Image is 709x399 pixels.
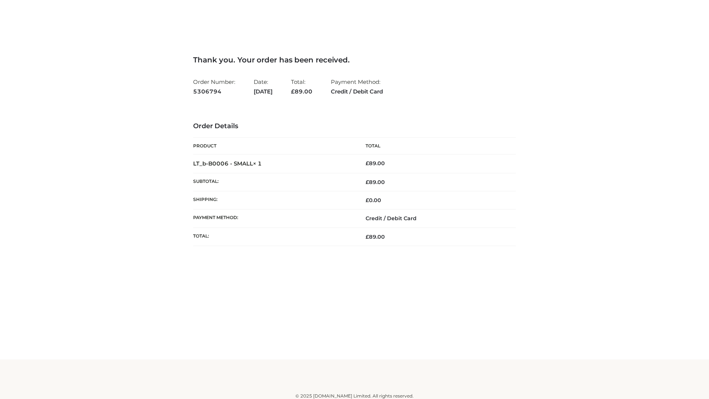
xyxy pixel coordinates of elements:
strong: LT_b-B0006 - SMALL [193,160,262,167]
li: Order Number: [193,75,235,98]
li: Payment Method: [331,75,383,98]
h3: Thank you. Your order has been received. [193,55,516,64]
span: £ [291,88,295,95]
th: Shipping: [193,191,354,209]
span: £ [366,233,369,240]
bdi: 0.00 [366,197,381,204]
th: Total [354,138,516,154]
th: Payment method: [193,209,354,228]
strong: [DATE] [254,87,273,96]
span: £ [366,160,369,167]
span: £ [366,179,369,185]
span: 89.00 [366,233,385,240]
th: Total: [193,228,354,246]
span: 89.00 [291,88,312,95]
th: Product [193,138,354,154]
strong: Credit / Debit Card [331,87,383,96]
li: Date: [254,75,273,98]
h3: Order Details [193,122,516,130]
strong: × 1 [253,160,262,167]
td: Credit / Debit Card [354,209,516,228]
bdi: 89.00 [366,160,385,167]
li: Total: [291,75,312,98]
span: £ [366,197,369,204]
span: 89.00 [366,179,385,185]
th: Subtotal: [193,173,354,191]
strong: 5306794 [193,87,235,96]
